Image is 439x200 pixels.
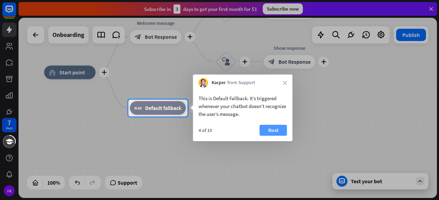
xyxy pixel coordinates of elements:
[199,127,212,133] div: 4 of 10
[260,125,287,136] button: Next
[283,81,287,85] i: close
[227,79,255,86] span: from Support
[134,105,142,111] i: block_fallback
[199,94,287,118] div: This is Default Fallback. It’s triggered whenever your chatbot doesn't recognize the user’s message.
[145,105,181,111] span: Default fallback
[5,3,26,23] button: Open LiveChat chat widget
[212,79,226,86] span: Kacper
